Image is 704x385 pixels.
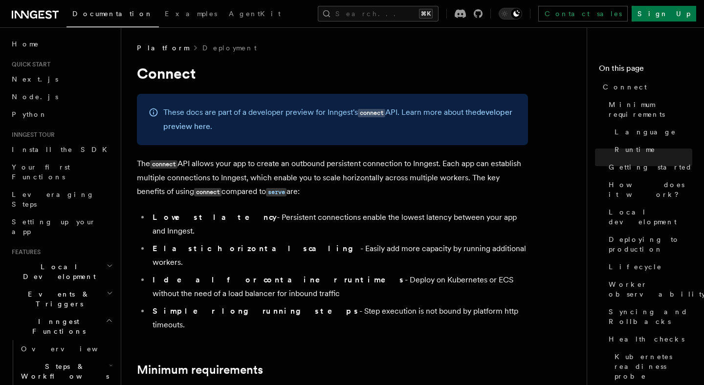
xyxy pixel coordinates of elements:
a: Deploying to production [605,231,692,258]
span: Language [615,127,676,137]
span: Install the SDK [12,146,113,153]
a: Runtime [611,141,692,158]
a: Worker observability [605,276,692,303]
span: Deploying to production [609,235,692,254]
a: Install the SDK [8,141,115,158]
h1: Connect [137,64,528,82]
strong: Simpler long running steps [153,306,359,316]
li: - Easily add more capacity by running additional workers. [150,242,528,269]
p: These docs are part of a developer preview for Inngest's API. Learn more about the . [163,106,516,133]
span: Connect [603,82,647,92]
a: Kubernetes readiness probe [611,348,692,385]
a: Node.js [8,88,115,106]
a: Setting up your app [8,213,115,240]
a: How does it work? [605,176,692,203]
a: Sign Up [632,6,696,21]
button: Toggle dark mode [499,8,522,20]
span: Syncing and Rollbacks [609,307,692,326]
span: Examples [165,10,217,18]
a: Documentation [66,3,159,27]
span: Runtime [615,145,656,154]
span: Platform [137,43,189,53]
code: connect [358,109,385,117]
a: Leveraging Steps [8,186,115,213]
span: Your first Functions [12,163,70,181]
strong: Ideal for container runtimes [153,275,405,284]
span: Events & Triggers [8,289,107,309]
button: Search...⌘K [318,6,439,21]
span: Python [12,110,47,118]
span: Kubernetes readiness probe [615,352,692,381]
a: Deployment [202,43,257,53]
a: Python [8,106,115,123]
p: The API allows your app to create an outbound persistent connection to Inngest. Each app can esta... [137,157,528,199]
a: Minimum requirements [137,363,263,377]
span: Steps & Workflows [17,362,109,381]
a: Minimum requirements [605,96,692,123]
span: Health checks [609,334,684,344]
a: Health checks [605,330,692,348]
span: Quick start [8,61,50,68]
span: Local Development [8,262,107,281]
a: Examples [159,3,223,26]
button: Local Development [8,258,115,285]
button: Events & Triggers [8,285,115,313]
span: How does it work? [609,180,692,199]
h4: On this page [599,63,692,78]
li: - Deploy on Kubernetes or ECS without the need of a load balancer for inbound traffic [150,273,528,300]
a: Home [8,35,115,53]
button: Steps & Workflows [17,358,115,385]
span: Minimum requirements [609,100,692,119]
strong: Lowest latency [153,213,277,222]
span: Node.js [12,93,58,101]
a: Overview [17,340,115,358]
span: Getting started [609,162,692,172]
span: Inngest Functions [8,317,106,336]
code: connect [194,188,221,196]
span: Leveraging Steps [12,191,94,208]
span: Inngest tour [8,131,55,139]
a: AgentKit [223,3,286,26]
span: Lifecycle [609,262,662,272]
a: Language [611,123,692,141]
li: - Step execution is not bound by platform http timeouts. [150,304,528,332]
span: Features [8,248,41,256]
code: connect [150,160,177,169]
a: Contact sales [538,6,628,21]
a: Connect [599,78,692,96]
a: Syncing and Rollbacks [605,303,692,330]
a: serve [266,187,286,196]
span: Local development [609,207,692,227]
span: Overview [21,345,122,353]
span: Home [12,39,39,49]
li: - Persistent connections enable the lowest latency between your app and Inngest. [150,211,528,238]
a: Next.js [8,70,115,88]
a: Getting started [605,158,692,176]
a: Your first Functions [8,158,115,186]
span: Documentation [72,10,153,18]
span: Next.js [12,75,58,83]
a: Local development [605,203,692,231]
a: Lifecycle [605,258,692,276]
button: Inngest Functions [8,313,115,340]
span: AgentKit [229,10,281,18]
kbd: ⌘K [419,9,433,19]
strong: Elastic horizontal scaling [153,244,360,253]
span: Setting up your app [12,218,96,235]
code: serve [266,188,286,196]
